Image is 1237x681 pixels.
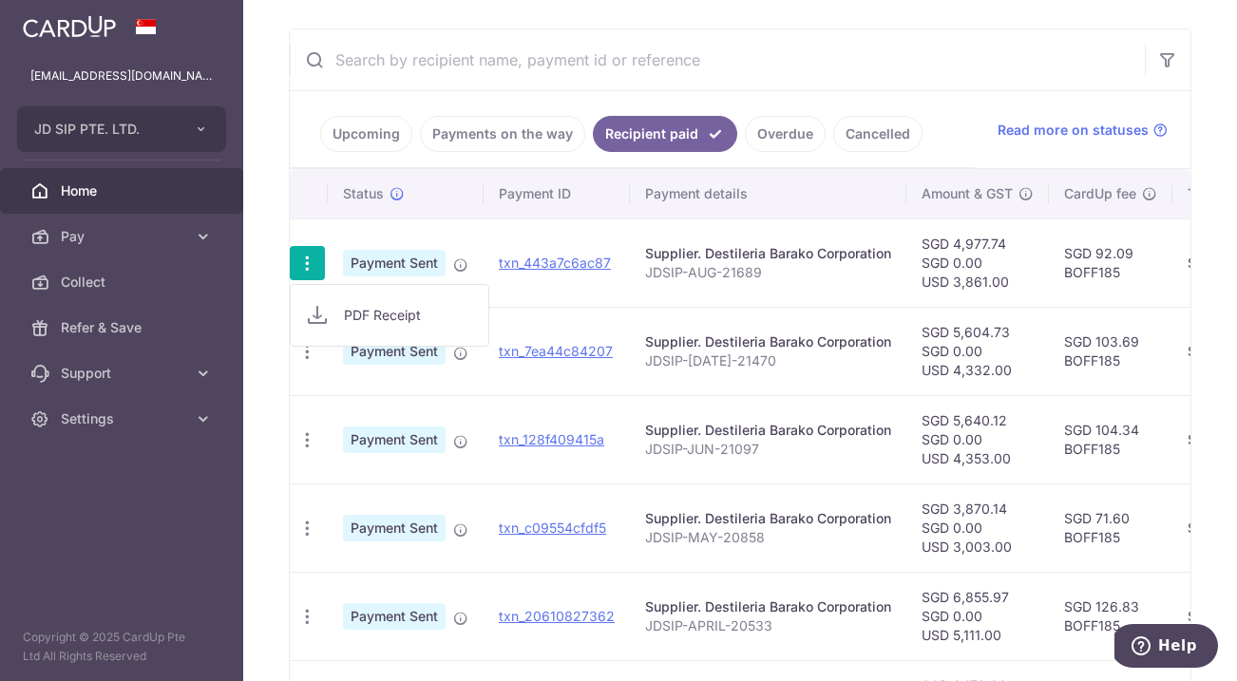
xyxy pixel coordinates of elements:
[906,395,1049,483] td: SGD 5,640.12 SGD 0.00 USD 4,353.00
[61,227,186,246] span: Pay
[61,364,186,383] span: Support
[1049,572,1172,660] td: SGD 126.83 BOFF185
[290,29,1145,90] input: Search by recipient name, payment id or reference
[645,421,891,440] div: Supplier. Destileria Barako Corporation
[1049,483,1172,572] td: SGD 71.60 BOFF185
[1049,395,1172,483] td: SGD 104.34 BOFF185
[1064,184,1136,203] span: CardUp fee
[499,520,606,536] a: txn_c09554cfdf5
[645,332,891,351] div: Supplier. Destileria Barako Corporation
[833,116,923,152] a: Cancelled
[23,15,116,38] img: CardUp
[291,293,488,338] a: PDF Receipt
[343,426,446,453] span: Payment Sent
[343,250,446,276] span: Payment Sent
[645,616,891,635] p: JDSIP-APRIL-20533
[645,509,891,528] div: Supplier. Destileria Barako Corporation
[420,116,585,152] a: Payments on the way
[499,255,611,271] a: txn_443a7c6ac87
[1114,624,1218,672] iframe: Opens a widget where you can find more information
[320,116,412,152] a: Upcoming
[906,572,1049,660] td: SGD 6,855.97 SGD 0.00 USD 5,111.00
[343,184,384,203] span: Status
[998,121,1168,140] a: Read more on statuses
[343,338,446,365] span: Payment Sent
[61,273,186,292] span: Collect
[645,351,891,370] p: JDSIP-[DATE]-21470
[61,181,186,200] span: Home
[745,116,826,152] a: Overdue
[1049,307,1172,395] td: SGD 103.69 BOFF185
[17,106,226,152] button: JD SIP PTE. LTD.
[906,218,1049,307] td: SGD 4,977.74 SGD 0.00 USD 3,861.00
[645,263,891,282] p: JDSIP-AUG-21689
[344,306,473,325] span: PDF Receipt
[998,121,1149,140] span: Read more on statuses
[34,120,175,139] span: JD SIP PTE. LTD.
[61,318,186,337] span: Refer & Save
[30,66,213,85] p: [EMAIL_ADDRESS][DOMAIN_NAME]
[1049,218,1172,307] td: SGD 92.09 BOFF185
[484,169,630,218] th: Payment ID
[499,608,615,624] a: txn_20610827362
[645,440,891,459] p: JDSIP-JUN-21097
[922,184,1013,203] span: Amount & GST
[645,528,891,547] p: JDSIP-MAY-20858
[645,597,891,616] div: Supplier. Destileria Barako Corporation
[906,307,1049,395] td: SGD 5,604.73 SGD 0.00 USD 4,332.00
[499,343,613,359] a: txn_7ea44c84207
[645,244,891,263] div: Supplier. Destileria Barako Corporation
[343,515,446,541] span: Payment Sent
[499,431,604,447] a: txn_128f409415a
[343,603,446,630] span: Payment Sent
[906,483,1049,572] td: SGD 3,870.14 SGD 0.00 USD 3,003.00
[61,409,186,428] span: Settings
[593,116,737,152] a: Recipient paid
[630,169,906,218] th: Payment details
